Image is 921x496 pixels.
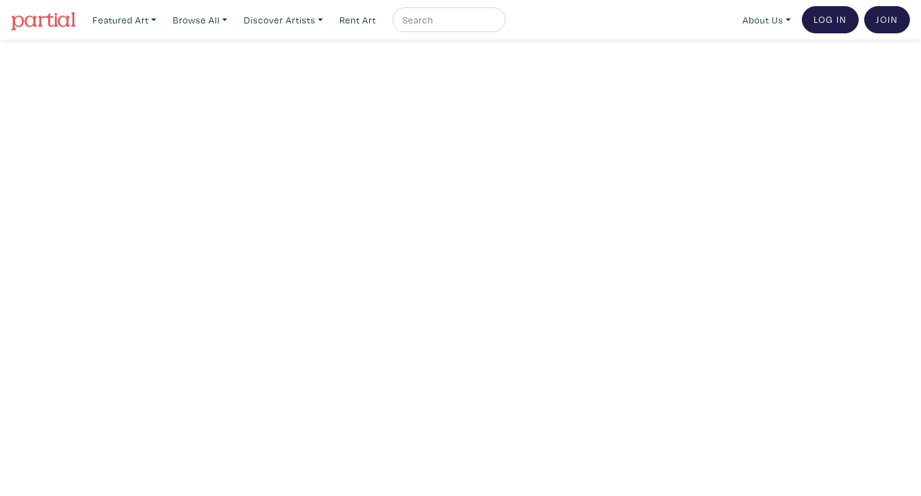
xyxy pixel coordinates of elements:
input: Search [401,12,494,28]
a: Rent Art [334,7,381,33]
a: Featured Art [87,7,162,33]
a: Join [864,6,910,33]
a: About Us [737,7,796,33]
a: Browse All [167,7,233,33]
a: Discover Artists [238,7,328,33]
a: Log In [802,6,859,33]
